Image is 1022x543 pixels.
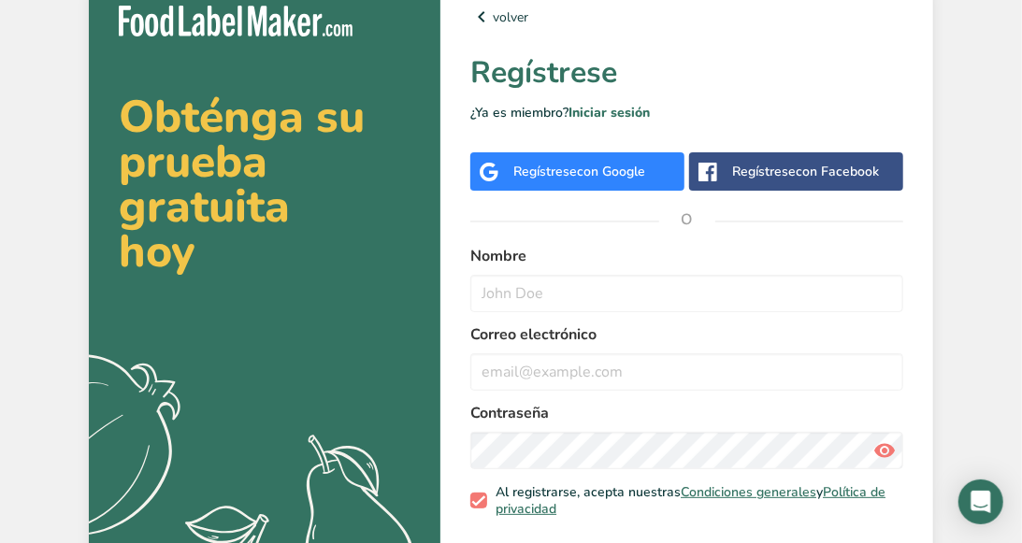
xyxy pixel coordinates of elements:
[119,6,353,36] img: Food Label Maker
[470,275,903,312] input: John Doe
[732,162,879,181] div: Regístrese
[487,484,897,517] span: Al registrarse, acepta nuestras y
[569,104,650,121] a: Iniciar sesión
[659,192,715,248] span: O
[470,402,903,424] label: Contraseña
[796,163,879,180] span: con Facebook
[470,6,903,28] a: volver
[958,479,1003,524] div: Open Intercom Messenger
[681,483,816,501] a: Condiciones generales
[513,162,645,181] div: Regístrese
[470,323,903,346] label: Correo electrónico
[470,103,903,122] p: ¿Ya es miembro?
[119,94,410,274] h2: Obténga su prueba gratuita hoy
[470,353,903,391] input: email@example.com
[470,50,903,95] h1: Regístrese
[496,483,885,518] a: Política de privacidad
[577,163,645,180] span: con Google
[470,245,903,267] label: Nombre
